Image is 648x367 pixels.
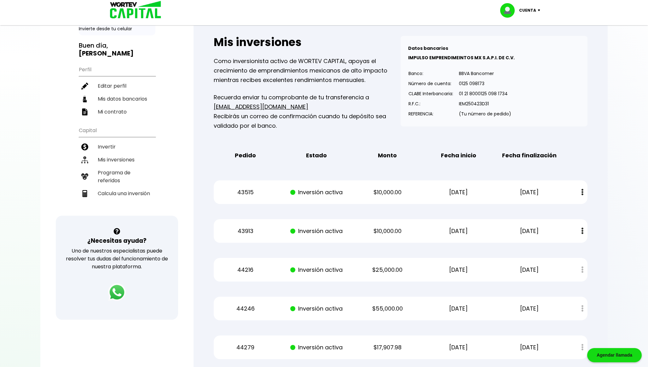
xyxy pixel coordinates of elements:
p: BBVA Bancomer [459,69,511,78]
b: [PERSON_NAME] [79,49,134,58]
p: $10,000.00 [357,226,417,236]
img: datos-icon.10cf9172.svg [81,96,88,102]
img: contrato-icon.f2db500c.svg [81,108,88,115]
ul: Perfil [79,62,155,118]
p: $10,000.00 [357,188,417,197]
p: Inversión activa [286,343,346,352]
p: $55,000.00 [357,304,417,313]
p: [DATE] [429,226,489,236]
p: $25,000.00 [357,265,417,275]
p: [DATE] [429,304,489,313]
p: REFERENCIA: [408,109,453,119]
img: recomiendanos-icon.9b8e9327.svg [81,173,88,180]
p: [DATE] [500,304,559,313]
a: Mis inversiones [79,153,155,166]
p: Inversión activa [286,188,346,197]
h3: Buen día, [79,42,155,57]
img: inversiones-icon.6695dc30.svg [81,156,88,163]
p: Uno de nuestros especialistas puede resolver tus dudas del funcionamiento de nuestra plataforma. [64,247,170,271]
b: Datos bancarios [408,45,448,51]
img: calculadora-icon.17d418c4.svg [81,190,88,197]
a: Programa de referidos [79,166,155,187]
div: Agendar llamada [587,348,642,362]
p: [DATE] [500,343,559,352]
b: IMPULSO EMPRENDIMEINTOS MX S.A.P.I. DE C.V. [408,55,515,61]
p: CLABE Interbancaria: [408,89,453,98]
p: 44246 [216,304,275,313]
img: editar-icon.952d3147.svg [81,83,88,90]
a: Invertir [79,140,155,153]
p: [DATE] [429,265,489,275]
p: R.F.C.: [408,99,453,108]
p: Inversión activa [286,265,346,275]
b: Monto [378,151,397,160]
p: 0125 098173 [459,79,511,88]
img: invertir-icon.b3b967d7.svg [81,143,88,150]
p: [DATE] [500,226,559,236]
a: [EMAIL_ADDRESS][DOMAIN_NAME] [214,103,308,111]
img: logos_whatsapp-icon.242b2217.svg [108,283,126,301]
p: Banco: [408,69,453,78]
p: 01 21 8000125 098 1734 [459,89,511,98]
p: (Tu número de pedido) [459,109,511,119]
img: profile-image [500,3,519,18]
p: [DATE] [429,343,489,352]
a: Editar perfil [79,79,155,92]
p: $17,907.98 [357,343,417,352]
img: icon-down [536,9,545,11]
p: 43913 [216,226,275,236]
b: Fecha inicio [441,151,476,160]
p: [DATE] [500,265,559,275]
p: Recuerda enviar tu comprobante de tu transferencia a Recibirás un correo de confirmación cuando t... [214,93,401,131]
p: IEM250423D31 [459,99,511,108]
a: Calcula una inversión [79,187,155,200]
p: 44279 [216,343,275,352]
p: [DATE] [500,188,559,197]
p: 43515 [216,188,275,197]
p: Como inversionista activo de WORTEV CAPITAL, apoyas el crecimiento de emprendimientos mexicanos d... [214,56,401,85]
p: Cuenta [519,6,536,15]
p: Número de cuenta: [408,79,453,88]
p: Inversión activa [286,226,346,236]
ul: Capital [79,123,155,216]
a: Mis datos bancarios [79,92,155,105]
p: Inversión activa [286,304,346,313]
p: 44216 [216,265,275,275]
p: Invierte desde tu celular [79,26,155,32]
b: Fecha finalización [502,151,557,160]
b: Pedido [235,151,256,160]
b: Estado [306,151,327,160]
h2: Mis inversiones [214,36,401,49]
p: [DATE] [429,188,489,197]
h3: ¿Necesitas ayuda? [87,236,147,245]
a: Mi contrato [79,105,155,118]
